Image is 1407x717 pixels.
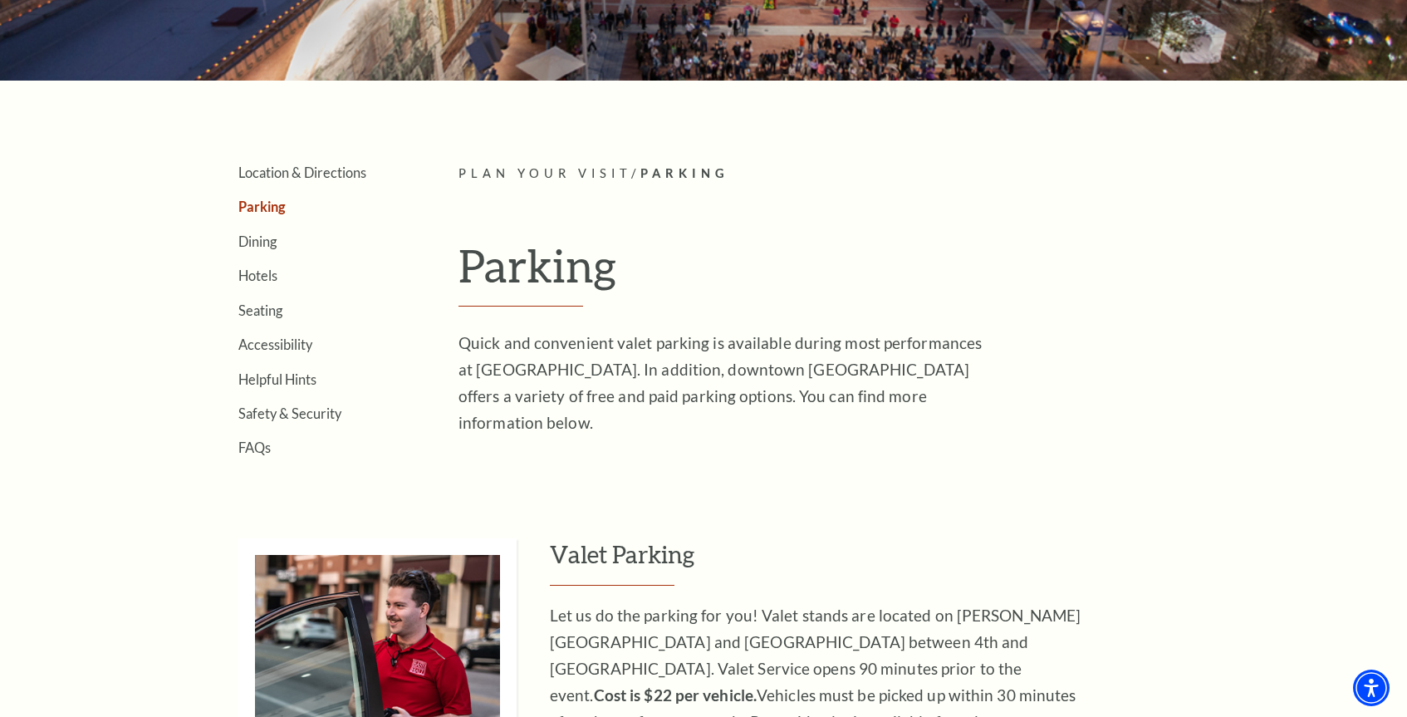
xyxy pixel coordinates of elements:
span: Parking [640,166,729,180]
p: / [458,164,1218,184]
a: Accessibility [238,336,312,352]
a: Seating [238,302,282,318]
div: Accessibility Menu [1353,670,1390,706]
a: FAQs [238,440,271,455]
p: Quick and convenient valet parking is available during most performances at [GEOGRAPHIC_DATA]. In... [458,330,998,436]
span: Plan Your Visit [458,166,631,180]
a: Dining [238,233,277,249]
a: Parking [238,199,286,214]
strong: Cost is $22 per vehicle. [594,685,757,705]
h3: Valet Parking [550,538,1218,586]
a: Hotels [238,268,277,283]
a: Location & Directions [238,165,366,180]
a: Helpful Hints [238,371,316,387]
a: Safety & Security [238,405,341,421]
h1: Parking [458,238,1218,307]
